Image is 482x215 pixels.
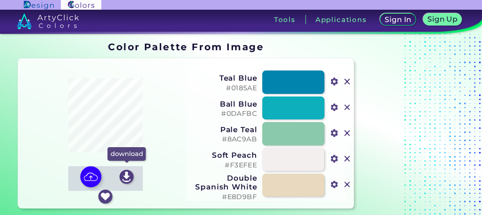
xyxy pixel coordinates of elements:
h3: Double Spanish White [191,174,257,191]
img: icon_close.svg [341,127,353,139]
a: Sign In [382,14,415,25]
a: download [119,169,134,186]
h3: Tools [274,16,295,23]
h3: Ball Blue [191,100,257,108]
a: Sign Up [424,14,460,25]
h5: #F3EFEE [191,161,257,170]
h5: Sign Up [428,16,456,22]
img: icon_favourite_white.svg [98,189,112,204]
img: icon_close.svg [341,76,353,87]
img: icon_close.svg [341,179,353,190]
h3: Applications [315,16,367,23]
img: icon_close.svg [341,102,353,113]
img: icon_download_white.svg [119,170,133,184]
h5: #E8D9BF [191,193,257,201]
img: icon picture [80,166,101,187]
img: icon_close.svg [341,153,353,164]
h5: #8AC9AB [191,135,257,144]
h3: Soft Peach [191,151,257,159]
h5: #0DAFBC [191,110,257,118]
h3: Pale Teal [191,125,257,134]
h5: #0185AE [191,84,257,93]
h3: Teal Blue [191,74,257,82]
img: logo_artyclick_colors_white.svg [17,13,79,29]
h5: Sign In [386,16,410,23]
p: download [108,147,145,160]
img: ArtyClick Design logo [24,1,53,9]
h1: Color Palette From Image [108,40,264,53]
